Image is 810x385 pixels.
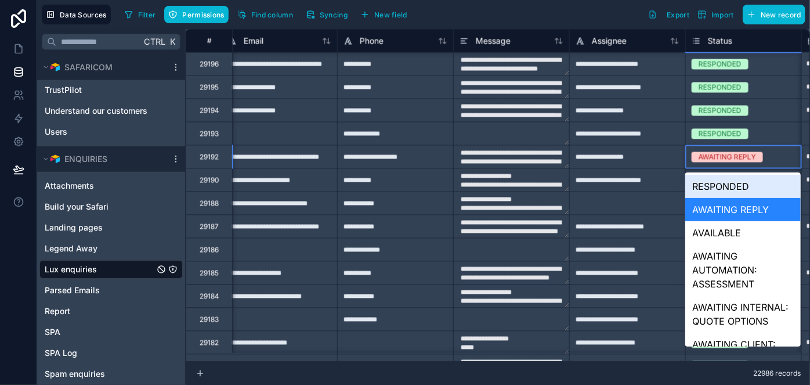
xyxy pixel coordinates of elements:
[195,37,223,45] div: #
[302,6,356,23] a: Syncing
[200,199,219,208] div: 29188
[644,5,693,24] button: Export
[761,10,801,19] span: New record
[164,6,233,23] a: Permissions
[476,35,511,47] span: Message
[360,35,384,47] span: Phone
[699,106,742,116] div: RESPONDED
[60,10,107,19] span: Data Sources
[685,296,801,333] div: AWAITING INTERNAL: QUOTE OPTIONS
[200,269,219,278] div: 29185
[356,6,411,23] button: New field
[42,5,111,24] button: Data Sources
[320,10,348,19] span: Syncing
[699,152,756,163] div: AWAITING REPLY
[743,5,805,24] button: New record
[592,35,627,47] span: Assignee
[708,35,732,47] span: Status
[685,198,801,221] div: AWAITING REPLY
[200,153,219,162] div: 29192
[699,361,742,372] div: RESPONDED
[200,339,219,348] div: 29182
[120,6,160,23] button: Filter
[200,246,219,255] div: 29186
[200,83,219,92] div: 29195
[168,38,176,46] span: K
[699,129,742,139] div: RESPONDED
[693,5,738,24] button: Import
[200,129,219,139] div: 29193
[200,176,219,185] div: 29190
[251,10,293,19] span: Find column
[302,6,352,23] button: Syncing
[244,35,263,47] span: Email
[685,244,801,296] div: AWAITING AUTOMATION: ASSESSMENT
[182,10,224,19] span: Permissions
[738,5,805,24] a: New record
[699,82,742,93] div: RESPONDED
[685,333,801,384] div: AWAITING CLIENT: QUOTE OPTIONS SENT
[200,222,219,232] div: 29187
[233,6,297,23] button: Find column
[164,6,228,23] button: Permissions
[685,175,801,198] div: RESPONDED
[699,59,742,70] div: RESPONDED
[753,369,801,378] span: 22986 records
[685,221,801,244] div: AVAILABLE
[667,10,689,19] span: Export
[200,292,219,301] div: 29184
[200,60,219,69] div: 29196
[200,315,219,325] div: 29183
[200,106,219,116] div: 29194
[138,10,156,19] span: Filter
[143,34,167,49] span: Ctrl
[374,10,407,19] span: New field
[711,10,734,19] span: Import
